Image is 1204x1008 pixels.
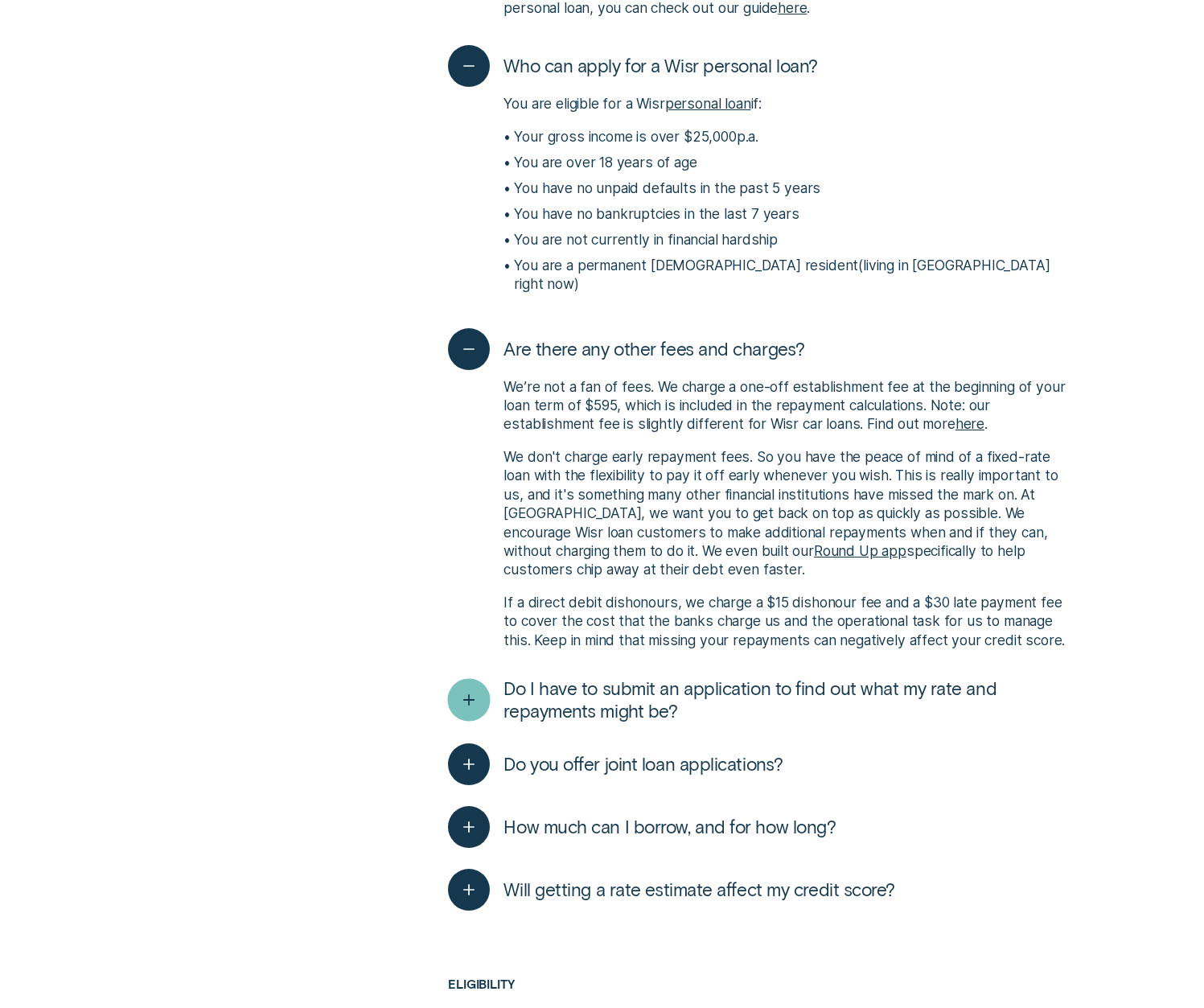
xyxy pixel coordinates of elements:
[448,743,783,785] button: Do you offer joint loan applications?
[503,338,804,360] span: Are there any other fees and charges?
[503,55,817,77] span: Who can apply for a Wisr personal loan?
[503,94,1077,113] p: You are eligible for a Wisr if:
[448,328,805,370] button: Are there any other fees and charges?
[503,447,1077,579] p: We don't charge early repayment fees. So you have the peace of mind of a fixed-rate loan with the...
[514,230,1077,249] p: You are not currently in financial hardship
[503,593,1077,649] p: If a direct debit dishonours, we charge a $15 dishonour fee and a $30 late payment fee to cover t...
[503,753,783,776] span: Do you offer joint loan applications?
[737,128,758,145] span: p.a.
[448,677,1078,722] button: Do I have to submit an application to find out what my rate and repayments might be?
[814,542,906,559] a: Round Up app
[448,869,895,911] button: Will getting a rate estimate affect my credit score?
[737,128,758,145] span: Per Annum
[574,275,579,292] span: )
[503,878,895,901] span: Will getting a rate estimate affect my credit score?
[503,677,1077,722] span: Do I have to submit an application to find out what my rate and repayments might be?
[514,204,1077,223] p: You have no bankruptcies in the last 7 years
[955,415,984,432] a: here
[448,45,818,87] button: Who can apply for a Wisr personal loan?
[503,377,1077,434] p: We’re not a fan of fees. We charge a one-off establishment fee at the beginning of your loan term...
[503,816,836,838] span: How much can I borrow, and for how long?
[514,153,1077,171] p: You are over 18 years of age
[514,179,1077,197] p: You have no unpaid defaults in the past 5 years
[665,95,751,112] a: personal loan
[514,256,1077,294] p: You are a permanent [DEMOGRAPHIC_DATA] resident living in [GEOGRAPHIC_DATA] right now
[858,257,863,274] span: (
[448,806,836,848] button: How much can I borrow, and for how long?
[514,127,1077,146] p: Your gross income is over $25,000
